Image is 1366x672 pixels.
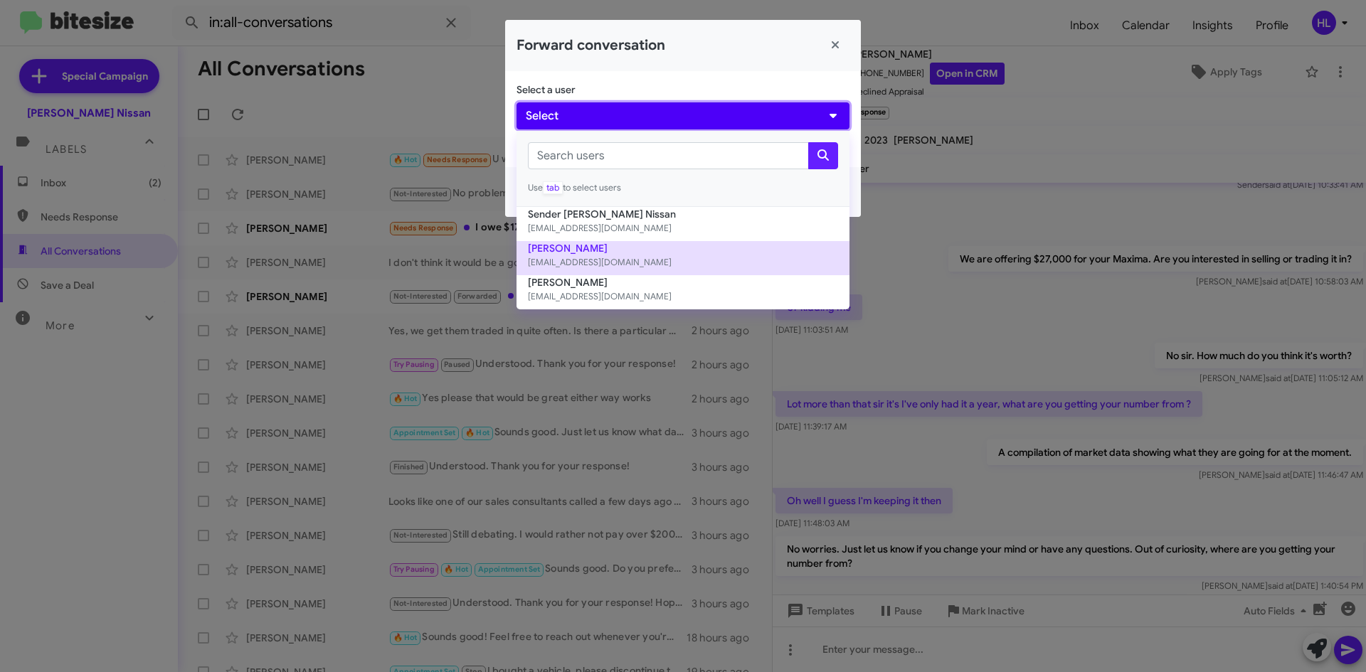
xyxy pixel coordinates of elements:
[528,289,838,304] small: [EMAIL_ADDRESS][DOMAIN_NAME]
[517,82,849,97] p: Select a user
[517,207,849,241] button: Sender [PERSON_NAME] Nissan[EMAIL_ADDRESS][DOMAIN_NAME]
[517,275,849,309] button: [PERSON_NAME][EMAIL_ADDRESS][DOMAIN_NAME]
[517,34,665,57] h2: Forward conversation
[528,181,838,195] small: Use to select users
[517,102,849,129] button: Select
[528,255,838,270] small: [EMAIL_ADDRESS][DOMAIN_NAME]
[821,31,849,60] button: Close
[528,221,838,235] small: [EMAIL_ADDRESS][DOMAIN_NAME]
[543,181,563,194] span: tab
[528,142,809,169] input: Search users
[517,241,849,275] button: [PERSON_NAME][EMAIL_ADDRESS][DOMAIN_NAME]
[526,107,558,124] span: Select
